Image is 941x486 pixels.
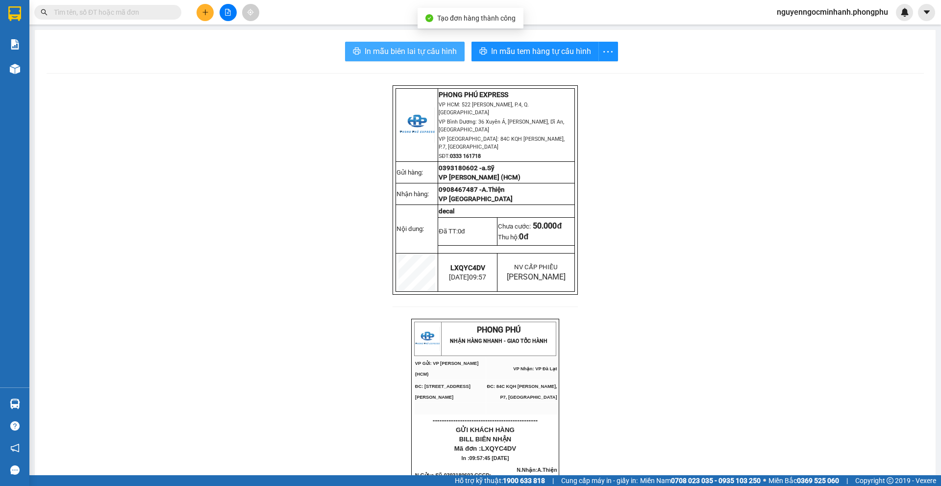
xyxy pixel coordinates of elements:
span: BILL BIÊN NHẬN [459,435,512,443]
span: N.Nhận: [505,467,557,484]
span: | [846,475,848,486]
span: Nhận hàng: [396,190,429,198]
span: GỬI KHÁCH HÀNG [456,426,515,434]
strong: PHONG PHÚ EXPRESS [439,91,508,99]
span: file-add [224,9,231,16]
img: solution-icon [10,39,20,50]
img: icon-new-feature [900,8,909,17]
span: In mẫu tem hàng tự cấu hình [491,45,591,57]
span: - [442,472,493,478]
span: 0đ [458,228,465,235]
span: 09:57 [469,273,486,281]
span: caret-down [922,8,931,17]
span: VP [GEOGRAPHIC_DATA]: 84C KQH [PERSON_NAME], P.7, [GEOGRAPHIC_DATA] [439,136,565,150]
span: a.Sỹ [431,472,442,478]
span: | [552,475,554,486]
span: 0908467487 - [439,186,482,193]
span: In : [462,455,509,461]
span: check-circle [425,14,433,22]
span: decal [439,207,454,215]
span: VP Bình Dương: 36 Xuyên Á, [PERSON_NAME], Dĩ An, [GEOGRAPHIC_DATA] [439,119,564,133]
span: printer [353,47,361,56]
img: warehouse-icon [10,64,20,74]
span: [DATE] [449,273,486,281]
span: Miền Bắc [768,475,839,486]
span: CCCD: [474,472,493,478]
span: VP Gửi: VP [PERSON_NAME] (HCM) [4,37,68,47]
span: VP [PERSON_NAME] (HCM) [439,174,520,181]
span: SĐT: [439,153,481,159]
span: 0393180602. [444,472,493,478]
span: question-circle [10,421,20,431]
span: a.Sỹ [482,164,495,172]
img: warehouse-icon [10,399,20,409]
span: Miền Nam [640,475,761,486]
span: copyright [887,477,893,484]
button: more [598,42,618,61]
span: 50.000đ [533,221,562,230]
span: search [41,9,48,16]
span: Hỗ trợ kỹ thuật: [455,475,545,486]
span: [PERSON_NAME] [507,272,566,281]
button: printerIn mẫu biên lai tự cấu hình [345,42,465,61]
span: VP Nhận: VP Đà Lạt [513,366,557,371]
button: caret-down [918,4,935,21]
button: plus [197,4,214,21]
span: message [10,465,20,475]
span: printer [479,47,487,56]
span: A.Thiện [482,186,504,193]
img: logo-vxr [8,6,21,21]
span: Tạo đơn hàng thành công [437,14,516,22]
strong: 1900 633 818 [503,477,545,485]
span: NV CẤP PHIẾU [514,263,558,271]
span: Mã đơn : [454,445,517,452]
span: VP Nhận: VP Đà Lạt [101,40,145,45]
span: notification [10,443,20,453]
button: printerIn mẫu tem hàng tự cấu hình [471,42,599,61]
span: Gửi hàng: [396,169,423,176]
span: VP Gửi: VP [PERSON_NAME] (HCM) [415,361,479,377]
span: PHONG PHÚ [65,5,109,15]
span: aim [247,9,254,16]
img: logo [399,107,435,143]
span: more [599,46,618,58]
span: Thu hộ: [498,233,528,241]
span: plus [202,9,209,16]
span: N.Gửi: [415,472,493,478]
span: VP HCM: 522 [PERSON_NAME], P.4, Q.[GEOGRAPHIC_DATA] [439,102,529,116]
span: Đã TT: [439,228,465,235]
span: PHONG PHÚ [477,325,520,334]
strong: NHẬN HÀNG NHANH - GIAO TỐC HÀNH [450,338,547,344]
input: Tìm tên, số ĐT hoặc mã đơn [54,7,170,18]
span: 0đ [519,232,528,241]
button: aim [242,4,259,21]
img: logo [4,7,28,32]
span: VP [GEOGRAPHIC_DATA] [439,195,513,203]
span: ---------------------------------------------- [433,416,538,424]
span: ĐC: 84C KQH [PERSON_NAME], P7, [GEOGRAPHIC_DATA] [96,49,145,63]
button: file-add [220,4,237,21]
span: 09:57:45 [DATE] [470,455,509,461]
span: 0393180602 - [439,164,495,172]
span: ĐC: [STREET_ADDRESS][PERSON_NAME] [415,384,470,400]
span: nguyenngocminhanh.phongphu [769,6,896,18]
span: LXQYC4DV [450,264,485,272]
strong: 0708 023 035 - 0935 103 250 [671,477,761,485]
strong: NHẬN HÀNG NHANH - GIAO TỐC HÀNH [38,16,136,23]
strong: 0369 525 060 [797,477,839,485]
span: ĐC: [STREET_ADDRESS][PERSON_NAME] [4,51,59,61]
span: LXQYC4DV [481,445,516,452]
span: ĐC: 84C KQH [PERSON_NAME], P7, [GEOGRAPHIC_DATA] [487,384,557,400]
span: Cung cấp máy in - giấy in: [561,475,638,486]
span: ⚪️ [763,479,766,483]
img: logo [415,327,440,351]
span: Chưa cước: [498,223,562,230]
span: In mẫu biên lai tự cấu hình [365,45,457,57]
strong: 0333 161718 [450,153,481,159]
span: Nội dung: [396,225,424,232]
